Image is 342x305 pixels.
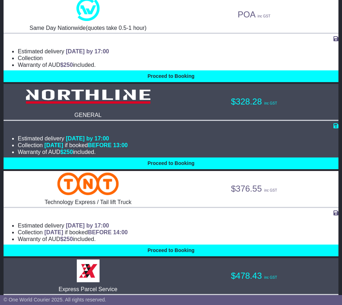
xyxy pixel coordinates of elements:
[63,62,73,68] span: 250
[30,25,146,31] span: Same Day Nationwide(quotes take 0.5-1 hour)
[175,271,333,281] p: $478.43
[18,61,338,68] li: Warranty of AUD included.
[60,62,73,68] span: $
[57,172,119,195] img: TNT Domestic: Technology Express / Tail lift Truck
[66,135,109,141] span: [DATE] by 17:00
[44,142,63,148] span: [DATE]
[4,297,106,303] span: © One World Courier 2025. All rights reserved.
[59,286,117,292] span: Express Parcel Service
[88,229,112,235] span: BEFORE
[4,70,338,82] button: Proceed to Booking
[257,14,270,18] span: inc GST
[113,229,128,235] span: 14:00
[77,259,100,282] img: Border Express: Express Parcel Service
[4,157,338,169] button: Proceed to Booking
[18,55,338,61] li: Collection
[66,223,109,229] span: [DATE] by 17:00
[4,245,338,256] button: Proceed to Booking
[19,85,157,108] img: Northline Distribution: GENERAL
[175,184,333,194] p: $376.55
[44,142,128,148] span: if booked
[18,222,338,229] li: Estimated delivery
[175,10,333,20] p: POA
[44,229,128,235] span: if booked
[60,236,73,242] span: $
[66,48,109,54] span: [DATE] by 17:00
[18,135,338,142] li: Estimated delivery
[264,101,277,105] span: inc GST
[175,97,333,107] p: $328.28
[264,275,277,279] span: inc GST
[74,112,101,118] span: GENERAL
[63,236,73,242] span: 250
[44,229,63,235] span: [DATE]
[264,188,277,192] span: inc GST
[113,142,128,148] span: 13:00
[60,149,73,155] span: $
[18,149,338,155] li: Warranty of AUD included.
[63,149,73,155] span: 250
[88,142,112,148] span: BEFORE
[44,199,131,205] span: Technology Express / Tail lift Truck
[18,142,338,149] li: Collection
[18,48,338,55] li: Estimated delivery
[18,229,338,236] li: Collection
[18,236,338,242] li: Warranty of AUD included.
